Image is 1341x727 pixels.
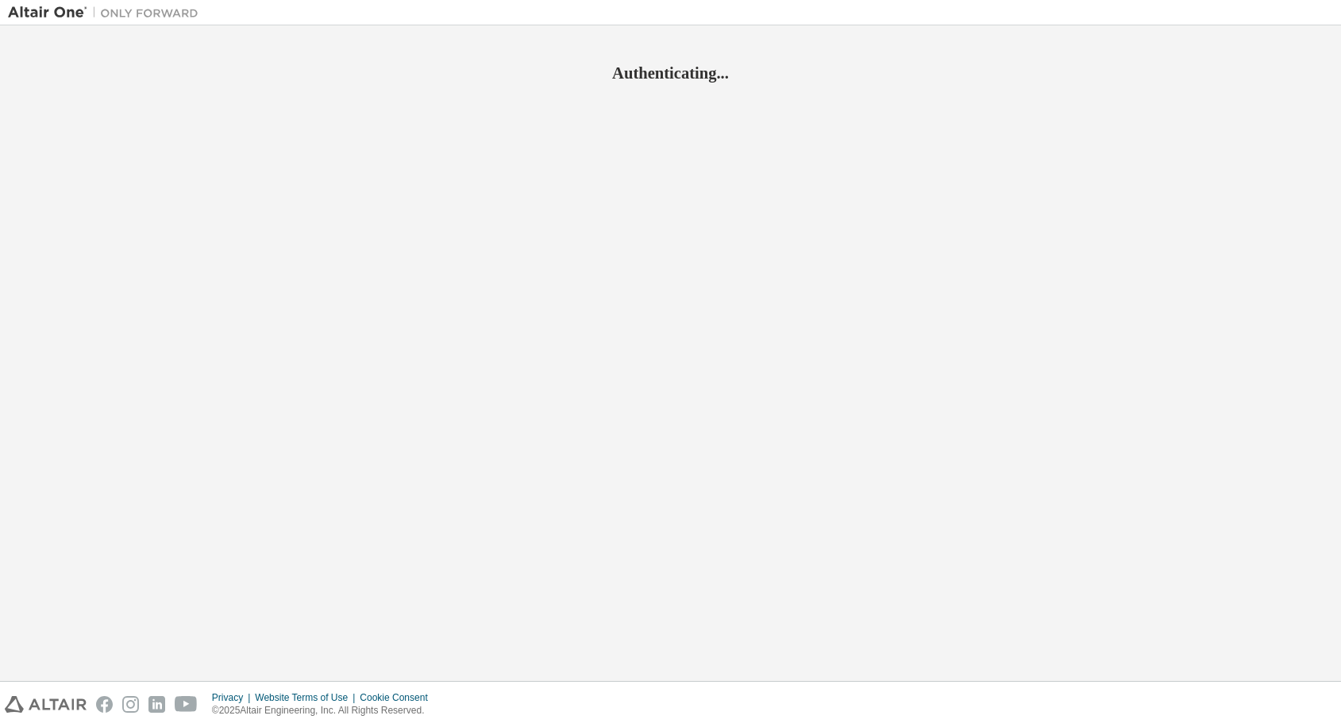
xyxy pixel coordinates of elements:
img: Altair One [8,5,206,21]
h2: Authenticating... [8,63,1333,83]
div: Cookie Consent [360,691,437,704]
img: linkedin.svg [148,696,165,713]
div: Privacy [212,691,255,704]
img: altair_logo.svg [5,696,87,713]
div: Website Terms of Use [255,691,360,704]
img: youtube.svg [175,696,198,713]
img: instagram.svg [122,696,139,713]
p: © 2025 Altair Engineering, Inc. All Rights Reserved. [212,704,437,717]
img: facebook.svg [96,696,113,713]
